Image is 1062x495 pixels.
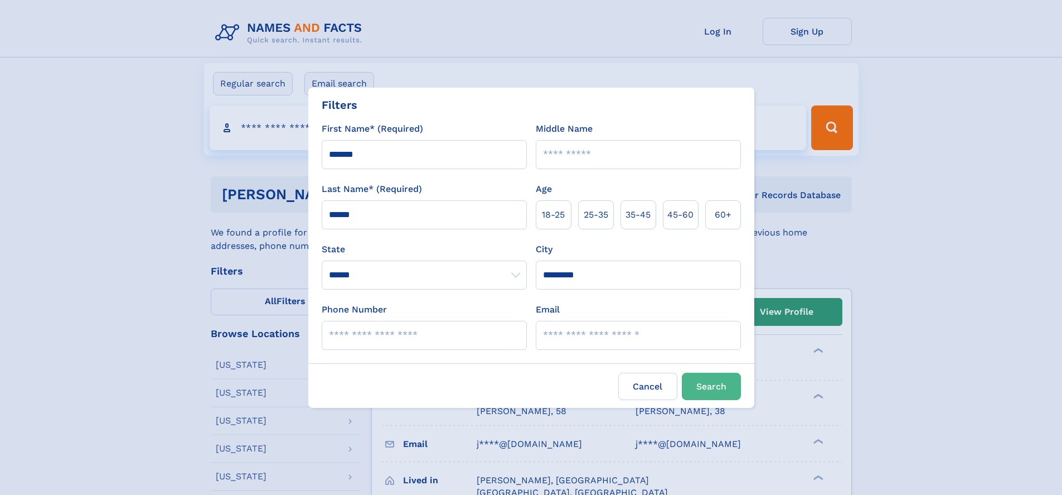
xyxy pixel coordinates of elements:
label: Phone Number [322,303,387,316]
div: Filters [322,97,357,113]
label: Age [536,182,552,196]
span: 60+ [715,208,731,222]
label: Email [536,303,560,316]
span: 35‑45 [625,208,651,222]
label: Last Name* (Required) [322,182,422,196]
span: 45‑60 [667,208,694,222]
label: State [322,243,527,256]
span: 25‑35 [584,208,608,222]
span: 18‑25 [542,208,565,222]
button: Search [682,373,741,400]
label: City [536,243,552,256]
label: Middle Name [536,122,593,136]
label: Cancel [618,373,677,400]
label: First Name* (Required) [322,122,423,136]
